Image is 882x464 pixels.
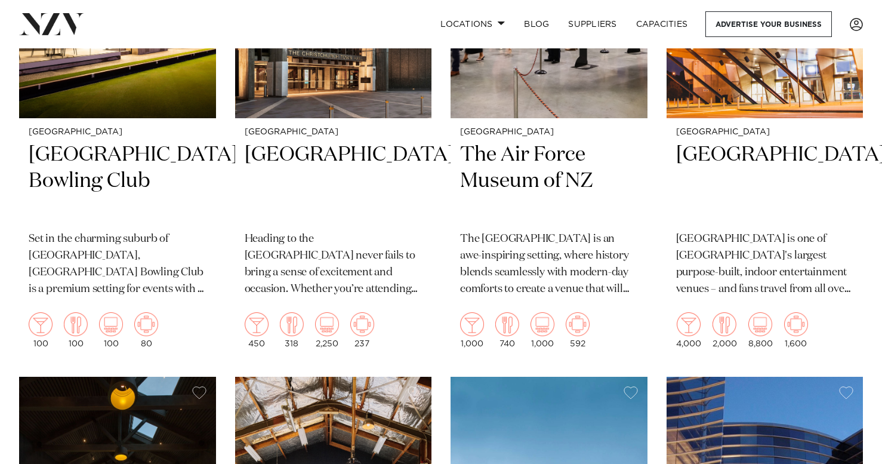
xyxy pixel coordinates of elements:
[514,11,559,37] a: BLOG
[676,142,854,222] h2: [GEOGRAPHIC_DATA]
[705,11,832,37] a: Advertise your business
[134,312,158,348] div: 80
[784,312,808,336] img: meeting.png
[64,312,88,348] div: 100
[29,142,206,222] h2: [GEOGRAPHIC_DATA] Bowling Club
[677,312,701,336] img: cocktail.png
[460,128,638,137] small: [GEOGRAPHIC_DATA]
[29,231,206,298] p: Set in the charming suburb of [GEOGRAPHIC_DATA], [GEOGRAPHIC_DATA] Bowling Club is a premium sett...
[748,312,772,336] img: theatre.png
[29,312,53,336] img: cocktail.png
[431,11,514,37] a: Locations
[350,312,374,336] img: meeting.png
[245,231,423,298] p: Heading to the [GEOGRAPHIC_DATA] never fails to bring a sense of excitement and occasion. Whether...
[19,13,84,35] img: nzv-logo.png
[784,312,808,348] div: 1,600
[495,312,519,348] div: 740
[460,142,638,222] h2: The Air Force Museum of NZ
[495,312,519,336] img: dining.png
[676,128,854,137] small: [GEOGRAPHIC_DATA]
[531,312,554,348] div: 1,000
[676,312,701,348] div: 4,000
[713,312,736,336] img: dining.png
[531,312,554,336] img: theatre.png
[748,312,773,348] div: 8,800
[245,312,269,336] img: cocktail.png
[676,231,854,298] p: [GEOGRAPHIC_DATA] is one of [GEOGRAPHIC_DATA]'s largest purpose-built, indoor entertainment venue...
[460,231,638,298] p: The [GEOGRAPHIC_DATA] is an awe-inspiring setting, where history blends seamlessly with modern-da...
[134,312,158,336] img: meeting.png
[245,128,423,137] small: [GEOGRAPHIC_DATA]
[280,312,304,348] div: 318
[566,312,590,336] img: meeting.png
[29,128,206,137] small: [GEOGRAPHIC_DATA]
[315,312,339,336] img: theatre.png
[559,11,626,37] a: SUPPLIERS
[713,312,737,348] div: 2,000
[460,312,484,348] div: 1,000
[566,312,590,348] div: 592
[280,312,304,336] img: dining.png
[350,312,374,348] div: 237
[245,312,269,348] div: 450
[245,142,423,222] h2: [GEOGRAPHIC_DATA]
[99,312,123,348] div: 100
[29,312,53,348] div: 100
[460,312,484,336] img: cocktail.png
[315,312,339,348] div: 2,250
[64,312,88,336] img: dining.png
[627,11,698,37] a: Capacities
[99,312,123,336] img: theatre.png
